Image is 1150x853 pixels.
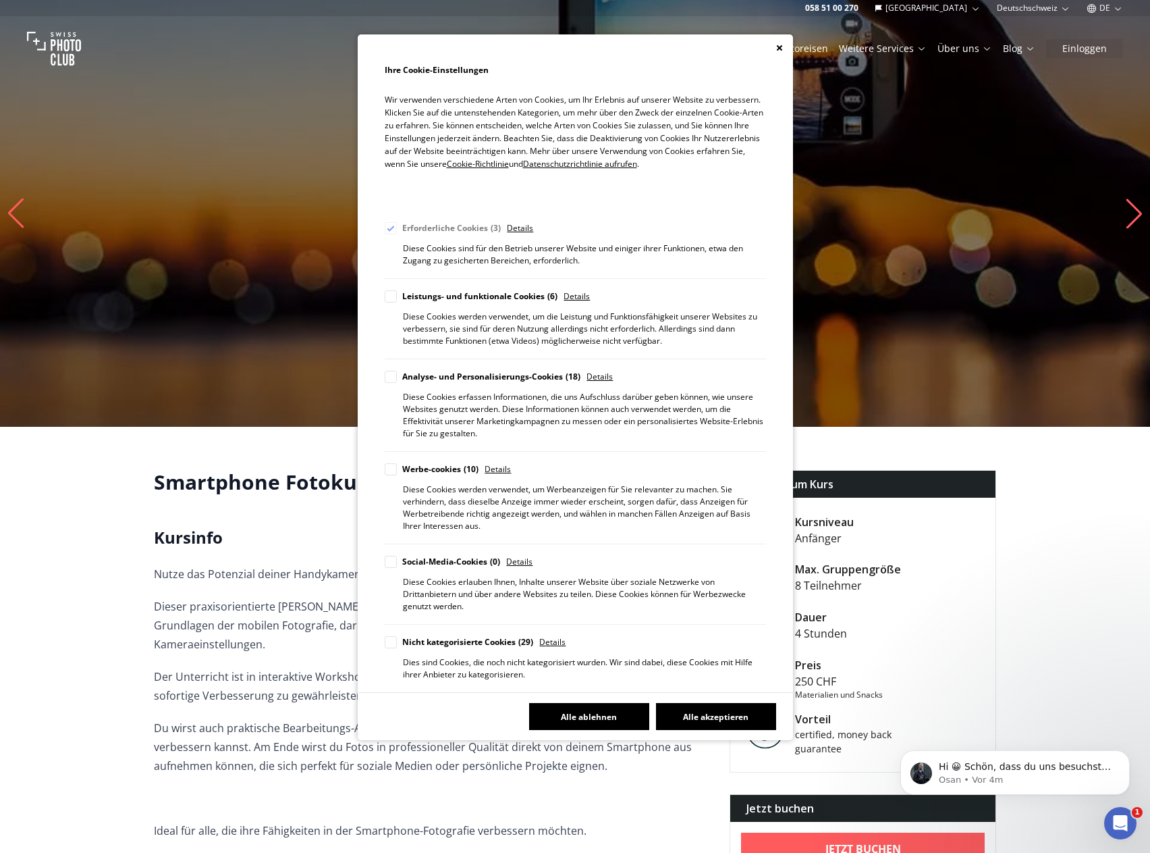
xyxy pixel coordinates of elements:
[776,45,783,51] button: Close
[1104,807,1137,839] iframe: Intercom live chat
[402,556,501,568] div: Social-Media-Cookies
[1132,807,1143,818] span: 1
[529,703,649,730] button: Alle ablehnen
[403,391,766,440] div: Diese Cookies erfassen Informationen, die uns Aufschluss darüber geben können, wie unsere Website...
[586,371,613,383] span: Details
[403,484,766,532] div: Diese Cookies werden verwendet, um Werbeanzeigen für Sie relevanter zu machen. Sie verhindern, da...
[402,371,581,383] div: Analyse- und Personalisierungs-Cookies
[402,222,501,234] div: Erforderliche Cookies
[656,703,776,730] button: Alle akzeptieren
[403,242,766,267] div: Diese Cookies sind für den Betrieb unserer Website und einiger ihrer Funktionen, etwa den Zugang ...
[490,556,500,568] div: 0
[402,290,558,303] div: Leistungs- und funktionale Cookies
[507,222,533,234] span: Details
[385,61,766,79] h2: Ihre Cookie-Einstellungen
[506,556,532,568] span: Details
[358,34,793,740] div: Cookie Consent Preferences
[566,371,580,383] div: 18
[403,656,766,681] div: Dies sind Cookies, die noch nicht kategorisiert wurden. Wir sind dabei, diese Cookies mit Hilfe i...
[403,311,766,347] div: Diese Cookies werden verwendet, um die Leistung und Funktionsfähigkeit unserer Websites zu verbes...
[402,636,534,648] div: Nicht kategorisierte Cookies
[491,222,501,234] div: 3
[564,290,590,303] span: Details
[523,158,637,170] span: Datenschutzrichtlinie aufrufen
[385,93,766,190] p: Wir verwenden verschiedene Arten von Cookies, um Ihr Erlebnis auf unserer Website zu verbessern. ...
[880,722,1150,817] iframe: Intercom notifications Nachricht
[447,158,509,170] span: Cookie-Richtlinie
[403,576,766,613] div: Diese Cookies erlauben Ihnen, Inhalte unserer Website über soziale Netzwerke von Drittanbietern u...
[539,636,566,648] span: Details
[464,463,478,475] div: 10
[485,463,511,475] span: Details
[547,290,557,303] div: 6
[518,636,533,648] div: 29
[402,463,479,475] div: Werbe-cookies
